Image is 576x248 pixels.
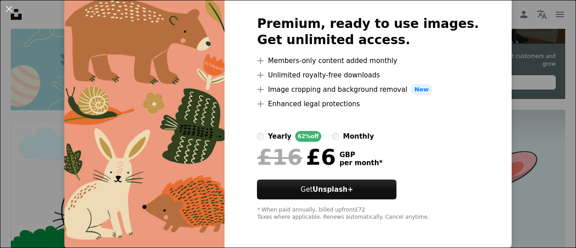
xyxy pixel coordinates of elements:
span: £16 [257,145,302,169]
div: monthly [343,131,374,142]
li: Image cropping and background removal [257,84,479,95]
div: £6 [257,145,336,169]
strong: Unsplash+ [313,185,353,194]
div: * When paid annually, billed upfront £72 Taxes where applicable. Renews automatically. Cancel any... [257,207,479,221]
h2: Premium, ready to use images. Get unlimited access. [257,16,479,48]
span: GBP [339,151,382,159]
span: per month * [339,159,382,167]
div: 62% off [295,131,322,142]
input: yearly62%off [257,133,264,140]
span: New [411,84,432,95]
li: Enhanced legal protections [257,99,479,109]
button: GetUnsplash+ [257,180,396,199]
div: yearly [268,131,291,142]
input: monthly [332,133,339,140]
li: Members-only content added monthly [257,55,479,66]
li: Unlimited royalty-free downloads [257,70,479,81]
